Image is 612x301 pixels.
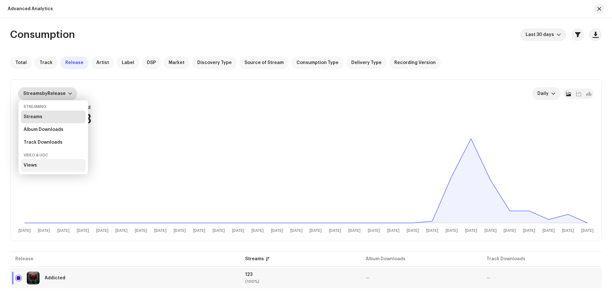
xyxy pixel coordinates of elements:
[24,163,37,168] div: Views
[24,114,42,119] div: Streams
[24,104,46,109] div: Streaming
[407,229,419,233] text: [DATE]
[486,276,597,280] div: —
[122,60,134,65] span: Label
[135,229,147,233] text: [DATE]
[329,229,341,233] text: [DATE]
[197,60,232,65] span: Discovery Type
[368,229,380,233] text: [DATE]
[290,229,302,233] text: [DATE]
[245,279,355,284] div: (100%)
[504,229,516,233] text: [DATE]
[562,229,574,233] text: [DATE]
[174,229,186,233] text: [DATE]
[557,28,561,41] div: dropdown trigger
[24,153,48,158] div: Video & UGC
[523,229,535,233] text: [DATE]
[310,229,322,233] text: [DATE]
[245,272,355,277] div: 123
[484,229,497,233] text: [DATE]
[296,60,339,65] span: Consumption Type
[244,60,284,65] span: Source of Stream
[251,229,264,233] text: [DATE]
[551,87,556,100] div: dropdown trigger
[271,229,283,233] text: [DATE]
[426,229,438,233] text: [DATE]
[543,229,555,233] text: [DATE]
[446,229,458,233] text: [DATE]
[213,229,225,233] text: [DATE]
[348,229,361,233] text: [DATE]
[24,127,63,132] div: Album Downloads
[154,229,166,233] text: [DATE]
[465,229,477,233] text: [DATE]
[96,229,108,233] text: [DATE]
[526,28,557,41] span: Last 30 days
[581,229,594,233] text: [DATE]
[351,60,382,65] span: Delivery Type
[387,229,399,233] text: [DATE]
[193,229,205,233] text: [DATE]
[115,229,127,233] text: [DATE]
[169,60,185,65] span: Market
[147,60,156,65] span: DSP
[96,60,109,65] span: Artist
[366,276,476,280] div: —
[537,87,551,100] span: Daily
[394,60,436,65] span: Recording Version
[232,229,244,233] text: [DATE]
[24,140,62,145] div: Track Downloads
